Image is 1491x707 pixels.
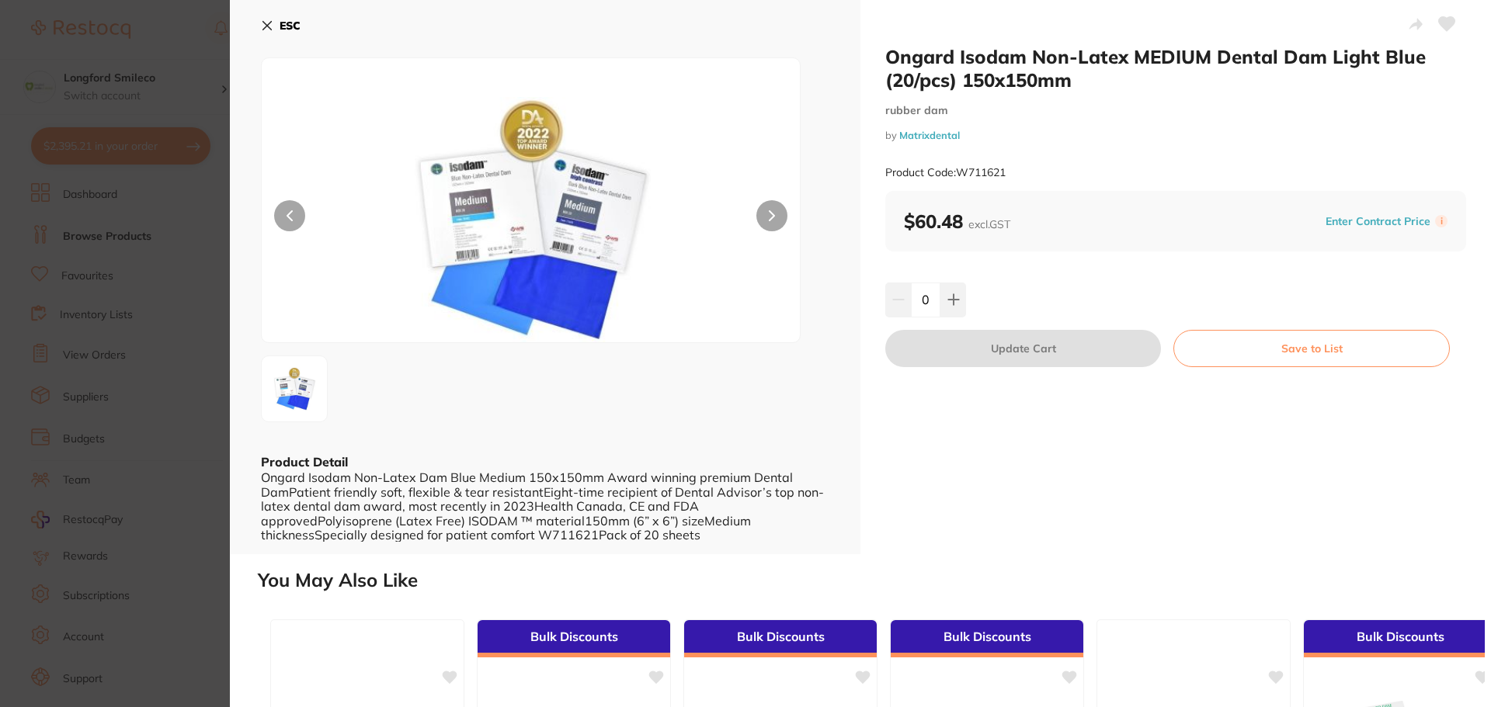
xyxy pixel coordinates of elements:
b: Product Detail [261,454,348,470]
div: Bulk Discounts [684,620,877,657]
button: Save to List [1173,330,1450,367]
small: rubber dam [885,104,1466,117]
button: Enter Contract Price [1321,214,1435,229]
h2: You May Also Like [258,570,1485,591]
img: XzMwMHgzMDAuanBn [266,361,322,417]
button: Update Cart [885,330,1161,367]
h2: Ongard Isodam Non-Latex MEDIUM Dental Dam Light Blue (20/pcs) 150x150mm [885,45,1466,92]
a: Matrixdental [899,129,960,141]
span: excl. GST [968,217,1010,231]
button: ESC [261,12,301,39]
img: XzMwMHgzMDAuanBn [370,97,693,342]
small: Product Code: W711621 [885,166,1006,179]
label: i [1435,215,1448,227]
b: ESC [280,19,301,33]
div: Bulk Discounts [891,620,1083,657]
b: $60.48 [904,210,1010,233]
div: Ongard Isodam Non-Latex Dam Blue Medium 150x150mm Award winning premium Dental DamPatient friendl... [261,470,829,542]
small: by [885,130,1466,141]
div: Bulk Discounts [478,620,670,657]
